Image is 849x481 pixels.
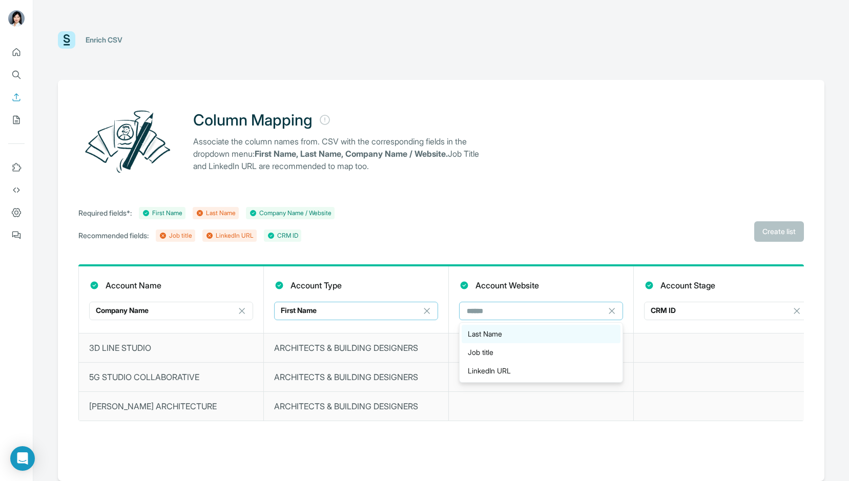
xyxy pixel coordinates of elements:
[8,181,25,199] button: Use Surfe API
[89,342,253,354] p: 3D LINE STUDIO
[193,111,313,129] h2: Column Mapping
[8,203,25,222] button: Dashboard
[281,305,317,316] p: First Name
[255,149,448,159] strong: First Name, Last Name, Company Name / Website.
[651,305,676,316] p: CRM ID
[8,88,25,107] button: Enrich CSV
[274,342,438,354] p: ARCHITECTS & BUILDING DESIGNERS
[89,371,253,383] p: 5G STUDIO COLLABORATIVE
[267,231,298,240] div: CRM ID
[8,158,25,177] button: Use Surfe on LinkedIn
[8,43,25,61] button: Quick start
[142,208,182,218] div: First Name
[249,208,332,218] div: Company Name / Website
[8,111,25,129] button: My lists
[78,104,177,178] img: Surfe Illustration - Column Mapping
[196,208,236,218] div: Last Name
[660,279,715,291] p: Account Stage
[159,231,192,240] div: Job title
[468,329,502,339] p: Last Name
[205,231,254,240] div: LinkedIn URL
[291,279,342,291] p: Account Type
[8,10,25,27] img: Avatar
[96,305,149,316] p: Company Name
[274,371,438,383] p: ARCHITECTS & BUILDING DESIGNERS
[89,400,253,412] p: [PERSON_NAME] ARCHITECTURE
[475,279,539,291] p: Account Website
[78,231,149,241] p: Recommended fields:
[8,226,25,244] button: Feedback
[58,31,75,49] img: Surfe Logo
[468,366,511,376] p: LinkedIn URL
[86,35,122,45] div: Enrich CSV
[10,446,35,471] div: Open Intercom Messenger
[468,347,493,358] p: Job title
[274,400,438,412] p: ARCHITECTS & BUILDING DESIGNERS
[106,279,161,291] p: Account Name
[193,135,489,172] p: Associate the column names from. CSV with the corresponding fields in the dropdown menu: Job Titl...
[78,208,132,218] p: Required fields*:
[8,66,25,84] button: Search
